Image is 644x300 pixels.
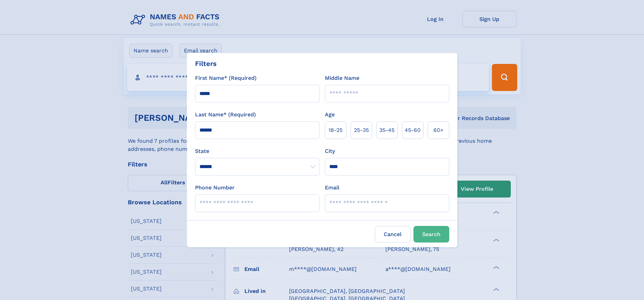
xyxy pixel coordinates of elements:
label: Email [325,184,339,192]
span: 18‑25 [329,126,342,134]
label: City [325,147,335,155]
span: 25‑35 [354,126,369,134]
div: Filters [195,59,217,69]
label: Cancel [375,226,411,243]
label: Middle Name [325,74,359,82]
span: 45‑60 [405,126,421,134]
button: Search [413,226,449,243]
span: 60+ [433,126,444,134]
label: Last Name* (Required) [195,111,256,119]
span: 35‑45 [379,126,395,134]
label: State [195,147,319,155]
label: Phone Number [195,184,235,192]
label: Age [325,111,335,119]
label: First Name* (Required) [195,74,257,82]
